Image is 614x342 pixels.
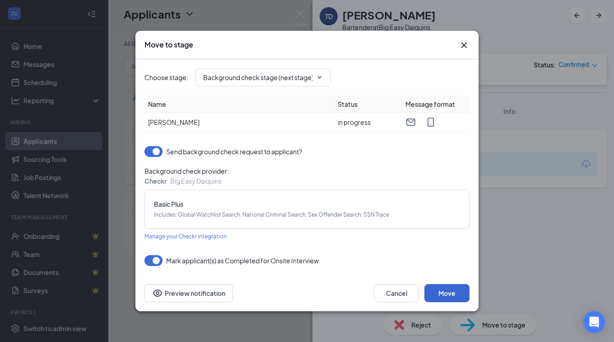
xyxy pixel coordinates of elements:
svg: MobileSms [425,117,436,128]
svg: ChevronDown [316,74,323,81]
button: Preview notificationEye [144,284,233,302]
svg: Email [405,117,416,128]
svg: Cross [459,40,470,51]
svg: Eye [152,288,163,299]
button: Move [424,284,470,302]
th: Status [334,95,402,113]
span: Choose stage : [144,72,188,82]
button: Close [459,40,470,51]
span: [PERSON_NAME] [148,118,200,126]
a: Manage your Checkr integration [144,231,227,241]
span: Send background check request to applicant? [166,146,302,157]
span: Background check provider : [144,166,470,176]
th: Name [144,95,334,113]
span: Mark applicant(s) as Completed for Onsite Interview [166,255,319,266]
div: Open Intercom Messenger [583,311,605,333]
td: in progress [334,113,402,132]
span: Manage your Checkr integration [144,233,227,240]
span: Basic Plus [154,199,460,209]
h3: Move to stage [144,40,193,50]
th: Message format [402,95,470,113]
span: Includes : Global Watchlist Search, National Criminal Search, Sex Offender Search, SSN Trace [154,211,460,219]
button: Cancel [374,284,419,302]
span: Big Easy Daiquiris [170,177,222,185]
span: Checkr [144,177,167,185]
